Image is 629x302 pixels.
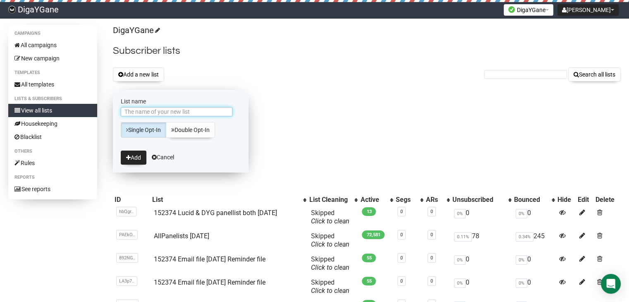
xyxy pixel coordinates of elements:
span: 0% [516,278,527,288]
a: 152374 Email file [DATE] Reminder file [154,255,265,263]
th: List Cleaning: No sort applied, activate to apply an ascending sort [307,194,359,206]
a: Click to clean [311,287,349,295]
li: Lists & subscribers [8,94,97,104]
a: Housekeeping [8,117,97,130]
li: Templates [8,68,97,78]
a: DigaYGane [113,25,159,35]
th: Hide: No sort applied, sorting is disabled [556,194,576,206]
a: View all lists [8,104,97,117]
div: Segs [396,196,416,204]
td: 0 [512,275,556,298]
a: 0 [400,278,403,284]
div: Edit [578,196,592,204]
td: 0 [512,252,556,275]
th: Bounced: No sort applied, activate to apply an ascending sort [512,194,556,206]
div: Delete [596,196,619,204]
a: 0 [400,255,403,261]
div: Open Intercom Messenger [601,274,621,294]
button: Add a new list [113,67,164,81]
button: Search all lists [568,67,621,81]
a: Click to clean [311,264,349,271]
td: 0 [451,252,512,275]
div: List [152,196,299,204]
a: 0 [430,255,433,261]
td: 0 [451,275,512,298]
th: Edit: No sort applied, sorting is disabled [576,194,593,206]
a: 152374 Lucid & DYG panellist both [DATE] [154,209,277,217]
div: Hide [557,196,575,204]
button: [PERSON_NAME] [557,4,619,16]
th: Segs: No sort applied, activate to apply an ascending sort [394,194,424,206]
a: New campaign [8,52,97,65]
label: List name [121,98,241,105]
span: hbQgr.. [116,207,136,216]
span: Skipped [311,278,349,295]
div: Unsubscribed [452,196,504,204]
span: 892NG.. [116,253,138,263]
th: ARs: No sort applied, activate to apply an ascending sort [424,194,451,206]
a: 0 [400,209,403,214]
div: Active [360,196,386,204]
a: 0 [400,232,403,237]
span: 0% [454,278,466,288]
span: 0.34% [516,232,533,242]
a: Click to clean [311,240,349,248]
span: 55 [362,254,376,262]
button: DigaYGane [504,4,553,16]
a: All templates [8,78,97,91]
div: ID [115,196,149,204]
span: Skipped [311,209,349,225]
span: 13 [362,207,376,216]
a: 0 [430,232,433,237]
span: 0% [516,255,527,265]
a: AllPanelists [DATE] [154,232,209,240]
td: 0 [451,206,512,229]
a: Double Opt-In [166,122,215,138]
h2: Subscriber lists [113,43,621,58]
a: 0 [430,278,433,284]
th: ID: No sort applied, sorting is disabled [113,194,151,206]
span: 0% [454,255,466,265]
a: Rules [8,156,97,170]
td: 78 [451,229,512,252]
a: All campaigns [8,38,97,52]
input: The name of your new list [121,107,232,116]
button: Add [121,151,146,165]
a: Cancel [152,154,174,161]
td: 245 [512,229,556,252]
a: See reports [8,182,97,196]
li: Others [8,146,97,156]
th: Unsubscribed: No sort applied, activate to apply an ascending sort [451,194,512,206]
span: PAEkO.. [116,230,138,240]
span: Skipped [311,232,349,248]
span: 0% [454,209,466,218]
a: Single Opt-In [121,122,166,138]
span: 0% [516,209,527,218]
th: Delete: No sort applied, sorting is disabled [594,194,621,206]
img: favicons [508,6,515,13]
a: Click to clean [311,217,349,225]
td: 0 [512,206,556,229]
div: Bounced [514,196,548,204]
div: List Cleaning [309,196,350,204]
th: List: No sort applied, activate to apply an ascending sort [151,194,308,206]
div: ARs [426,196,442,204]
span: 55 [362,277,376,285]
a: Blacklist [8,130,97,144]
span: 0.11% [454,232,472,242]
li: Campaigns [8,29,97,38]
img: f83b26b47af82e482c948364ee7c1d9c [8,6,16,13]
a: 0 [430,209,433,214]
th: Active: No sort applied, activate to apply an ascending sort [359,194,394,206]
span: 72,581 [362,230,385,239]
span: Skipped [311,255,349,271]
li: Reports [8,173,97,182]
a: 152374 Email file [DATE] Reminder file [154,278,265,286]
span: LA3p7.. [116,276,137,286]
